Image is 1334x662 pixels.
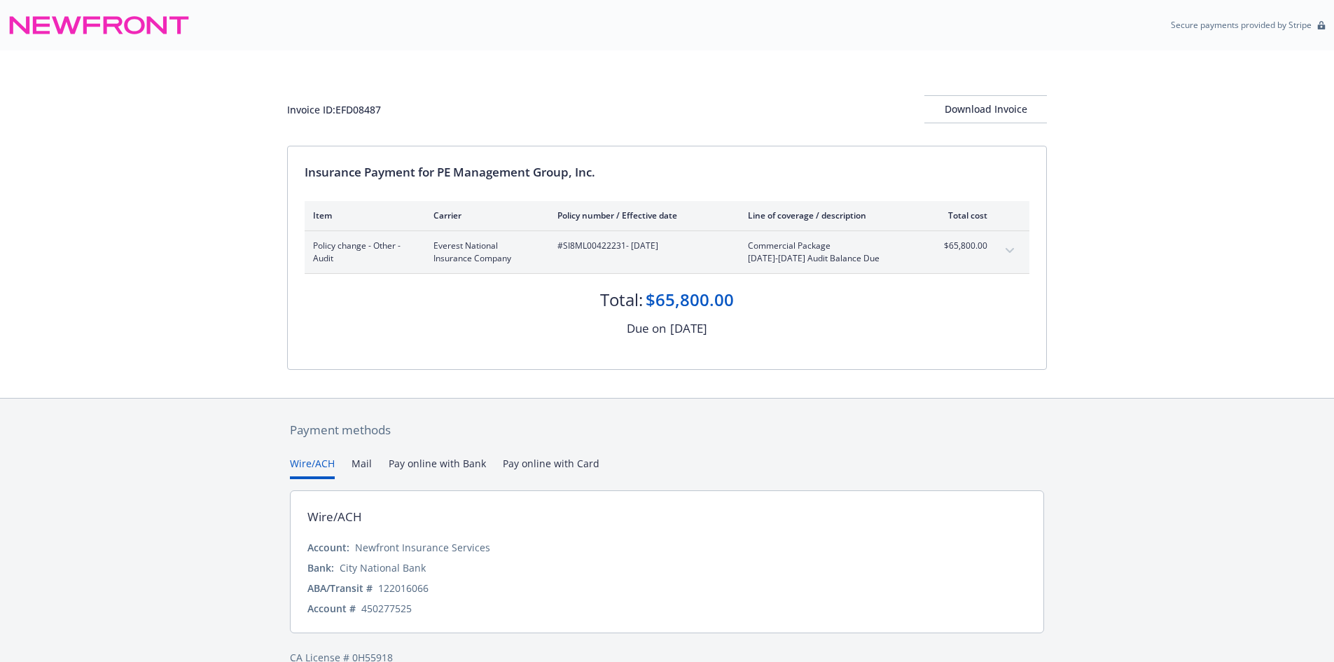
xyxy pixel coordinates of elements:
[503,456,599,479] button: Pay online with Card
[433,240,535,265] span: Everest National Insurance Company
[1171,19,1312,31] p: Secure payments provided by Stripe
[557,240,725,252] span: #SI8ML00422231 - [DATE]
[924,95,1047,123] button: Download Invoice
[307,560,334,575] div: Bank:
[935,209,987,221] div: Total cost
[290,456,335,479] button: Wire/ACH
[307,508,362,526] div: Wire/ACH
[748,240,912,265] span: Commercial Package[DATE]-[DATE] Audit Balance Due
[340,560,426,575] div: City National Bank
[748,252,912,265] span: [DATE]-[DATE] Audit Balance Due
[557,209,725,221] div: Policy number / Effective date
[670,319,707,338] div: [DATE]
[646,288,734,312] div: $65,800.00
[307,601,356,616] div: Account #
[305,163,1029,181] div: Insurance Payment for PE Management Group, Inc.
[361,601,412,616] div: 450277525
[433,209,535,221] div: Carrier
[748,240,912,252] span: Commercial Package
[924,96,1047,123] div: Download Invoice
[313,209,411,221] div: Item
[355,540,490,555] div: Newfront Insurance Services
[352,456,372,479] button: Mail
[378,581,429,595] div: 122016066
[999,240,1021,262] button: expand content
[305,231,1029,273] div: Policy change - Other - AuditEverest National Insurance Company#SI8ML00422231- [DATE]Commercial P...
[287,102,381,117] div: Invoice ID: EFD08487
[307,581,373,595] div: ABA/Transit #
[627,319,666,338] div: Due on
[313,240,411,265] span: Policy change - Other - Audit
[748,209,912,221] div: Line of coverage / description
[935,240,987,252] span: $65,800.00
[307,540,349,555] div: Account:
[600,288,643,312] div: Total:
[389,456,486,479] button: Pay online with Bank
[290,421,1044,439] div: Payment methods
